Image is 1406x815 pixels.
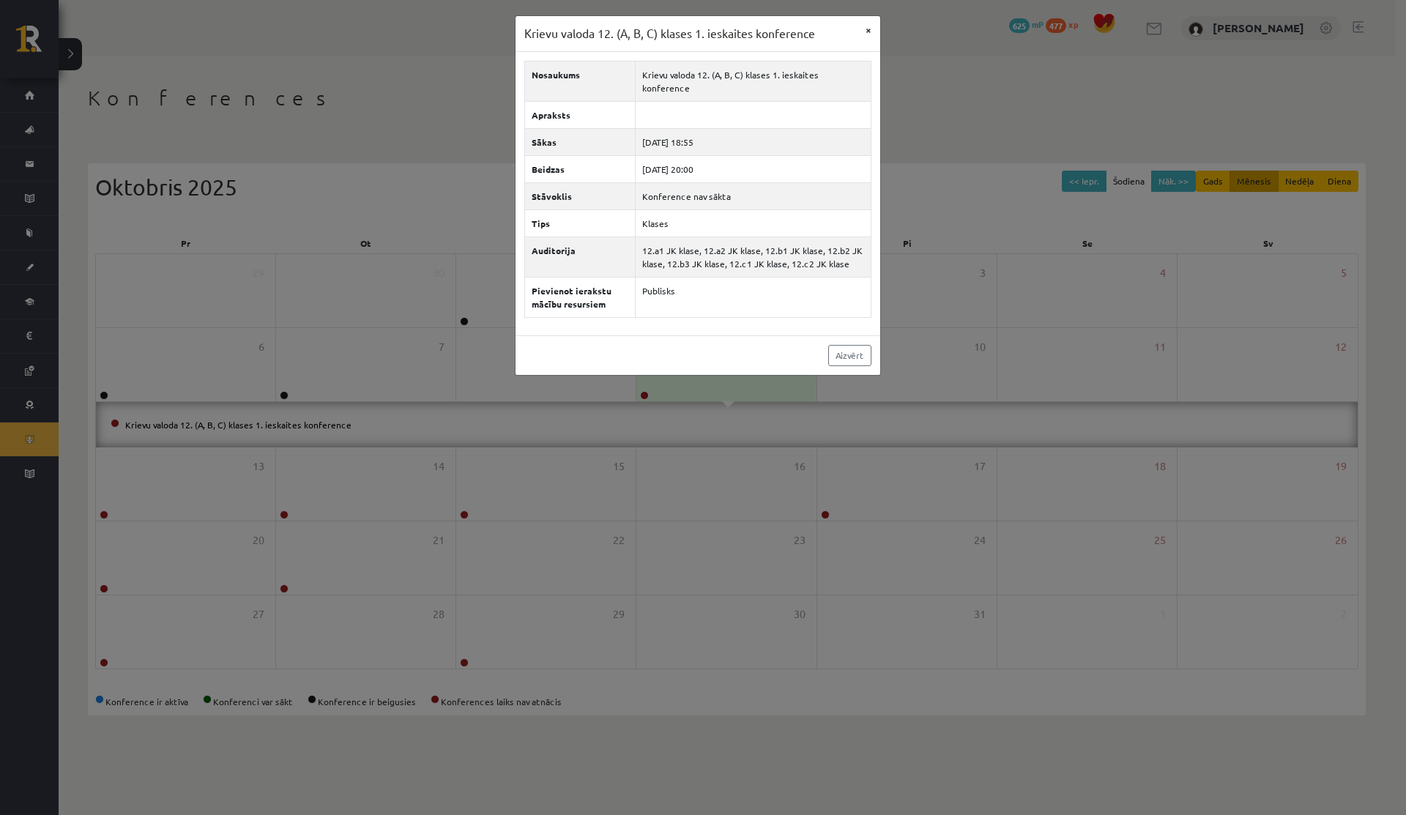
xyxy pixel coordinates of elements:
[636,182,871,209] td: Konference nav sākta
[636,155,871,182] td: [DATE] 20:00
[636,61,871,101] td: Krievu valoda 12. (A, B, C) klases 1. ieskaites konference
[524,101,636,128] th: Apraksts
[524,237,636,277] th: Auditorija
[636,237,871,277] td: 12.a1 JK klase, 12.a2 JK klase, 12.b1 JK klase, 12.b2 JK klase, 12.b3 JK klase, 12.c1 JK klase, 1...
[524,25,815,42] h3: Krievu valoda 12. (A, B, C) klases 1. ieskaites konference
[524,61,636,101] th: Nosaukums
[524,128,636,155] th: Sākas
[524,155,636,182] th: Beidzas
[524,277,636,317] th: Pievienot ierakstu mācību resursiem
[524,182,636,209] th: Stāvoklis
[524,209,636,237] th: Tips
[636,277,871,317] td: Publisks
[857,16,880,44] button: ×
[636,209,871,237] td: Klases
[636,128,871,155] td: [DATE] 18:55
[828,345,871,366] a: Aizvērt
